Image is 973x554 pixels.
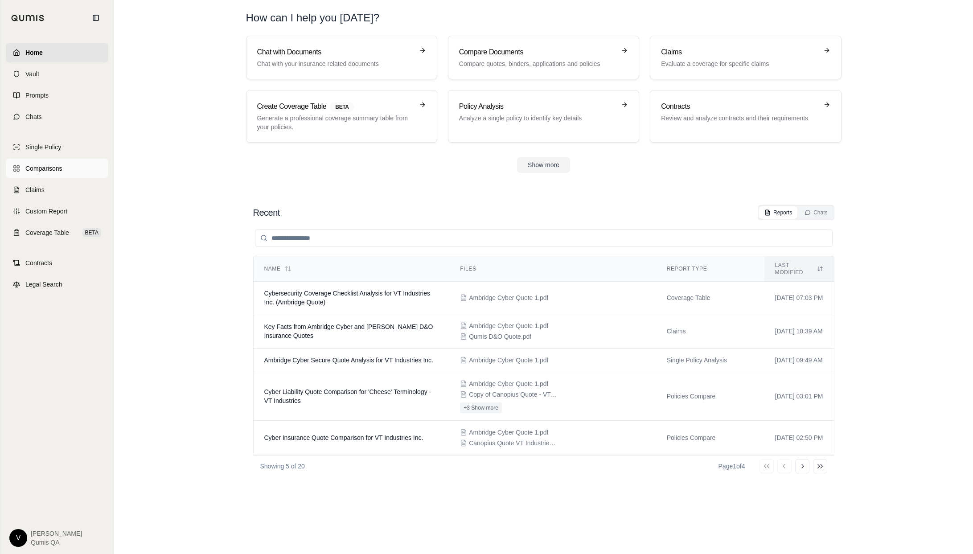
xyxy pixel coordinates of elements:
a: Custom Report [6,201,108,221]
p: Analyze a single policy to identify key details [459,114,616,123]
span: Claims [25,185,45,194]
span: Ambridge Cyber Quote 1.pdf [469,428,548,437]
span: Home [25,48,43,57]
span: Custom Report [25,207,67,216]
p: Showing 5 of 20 [260,462,305,471]
div: Name [264,265,439,272]
h3: Contracts [661,101,817,112]
a: Vault [6,64,108,84]
span: [PERSON_NAME] [31,529,82,538]
a: Compare DocumentsCompare quotes, binders, applications and policies [448,36,639,79]
td: Policies Compare [656,421,764,455]
td: [DATE] 03:01 PM [764,372,834,421]
a: Claims [6,180,108,200]
span: Ambridge Cyber Quote 1.pdf [469,356,548,365]
span: Legal Search [25,280,62,289]
td: Single Policy Analysis [656,349,764,372]
a: ContractsReview and analyze contracts and their requirements [650,90,841,143]
span: BETA [330,102,354,112]
h1: How can I help you [DATE]? [246,11,842,25]
h3: Policy Analysis [459,101,616,112]
span: Cyber Liability Quote Comparison for 'Cheese' Terminology - VT Industries [264,388,431,404]
span: Coverage Table [25,228,69,237]
span: Prompts [25,91,49,100]
span: Canopius Quote VT Industries.pdf [469,439,558,447]
th: Files [449,256,656,282]
span: Contracts [25,259,52,267]
td: [DATE] 09:49 AM [764,349,834,372]
div: V [9,529,27,547]
td: Coverage Table [656,282,764,314]
span: Qumis D&O Quote.pdf [469,332,531,341]
span: Copy of Canopius Quote - VT Industries 1.docx [469,390,558,399]
p: Compare quotes, binders, applications and policies [459,59,616,68]
td: [DATE] 02:50 PM [764,421,834,455]
td: Policies Compare [656,372,764,421]
a: Coverage TableBETA [6,223,108,242]
td: Claims [656,314,764,349]
span: Ambridge Cyber Quote 1.pdf [469,379,548,388]
a: Home [6,43,108,62]
button: Show more [517,157,570,173]
p: Evaluate a coverage for specific claims [661,59,817,68]
a: Chat with DocumentsChat with your insurance related documents [246,36,437,79]
button: Reports [759,206,797,219]
a: Prompts [6,86,108,105]
td: [DATE] 10:39 AM [764,314,834,349]
span: Vault [25,70,39,78]
h2: Recent [253,206,280,219]
h3: Chat with Documents [257,47,414,57]
span: Key Facts from Ambridge Cyber and Hudson D&O Insurance Quotes [264,323,433,339]
a: Policy AnalysisAnalyze a single policy to identify key details [448,90,639,143]
a: Comparisons [6,159,108,178]
span: Chats [25,112,42,121]
div: Last modified [775,262,823,276]
div: Chats [805,209,827,216]
span: Comparisons [25,164,62,173]
button: Collapse sidebar [89,11,103,25]
h3: Compare Documents [459,47,616,57]
h3: Claims [661,47,817,57]
p: Review and analyze contracts and their requirements [661,114,817,123]
img: Qumis Logo [11,15,45,21]
div: Reports [764,209,792,216]
span: Qumis QA [31,538,82,547]
span: Cybersecurity Coverage Checklist Analysis for VT Industries Inc. (Ambridge Quote) [264,290,430,306]
h3: Create Coverage Table [257,101,414,112]
p: Generate a professional coverage summary table from your policies. [257,114,414,131]
span: Cyber Insurance Quote Comparison for VT Industries Inc. [264,434,423,441]
td: [DATE] 07:03 PM [764,282,834,314]
a: ClaimsEvaluate a coverage for specific claims [650,36,841,79]
span: Single Policy [25,143,61,152]
a: Legal Search [6,275,108,294]
button: +3 Show more [460,402,502,413]
div: Page 1 of 4 [718,462,745,471]
p: Chat with your insurance related documents [257,59,414,68]
button: Chats [799,206,833,219]
a: Chats [6,107,108,127]
span: BETA [82,228,101,237]
a: Contracts [6,253,108,273]
span: Ambridge Cyber Secure Quote Analysis for VT Industries Inc. [264,357,433,364]
th: Report Type [656,256,764,282]
a: Single Policy [6,137,108,157]
a: Create Coverage TableBETAGenerate a professional coverage summary table from your policies. [246,90,437,143]
span: Ambridge Cyber Quote 1.pdf [469,321,548,330]
span: Ambridge Cyber Quote 1.pdf [469,293,548,302]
